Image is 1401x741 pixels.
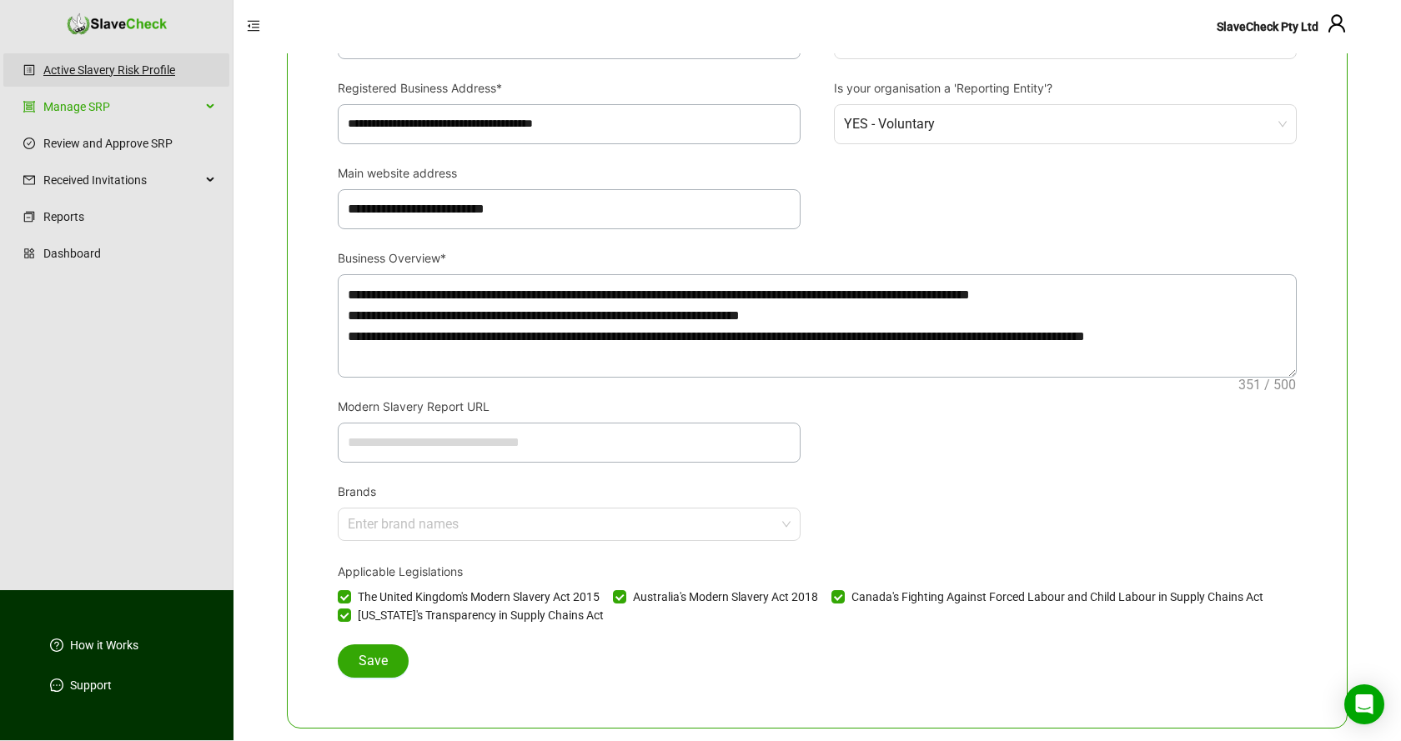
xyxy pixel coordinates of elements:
div: Open Intercom Messenger [1344,684,1384,724]
textarea: Business Overview* [339,275,1296,378]
span: Australia's Modern Slavery Act 2018 [626,588,825,606]
input: Brands [348,518,351,530]
a: Reports [43,200,216,233]
span: [US_STATE]'s Transparency in Supply Chains Act [351,607,610,624]
label: Modern Slavery Report URL [338,398,501,416]
span: message [50,678,63,692]
input: Main website address [338,189,801,229]
span: YES - Voluntary [844,105,1287,143]
span: Received Invitations [43,163,201,197]
input: Registered Business Address* [338,104,801,144]
span: Save [359,651,388,671]
a: How it Works [70,637,138,653]
a: Dashboard [43,237,216,270]
input: Modern Slavery Report URL [338,423,801,463]
a: Manage SRP [43,90,201,123]
span: SlaveCheck Pty Ltd [1217,20,1318,33]
a: Support [70,677,112,693]
label: Brands [338,483,388,501]
label: Is your organisation a 'Reporting Entity'? [834,79,1064,98]
span: mail [23,174,35,186]
a: Active Slavery Risk Profile [43,53,216,87]
label: Business Overview* [338,249,458,268]
label: Applicable Legislations [338,563,475,581]
span: group [23,101,35,113]
span: question-circle [50,638,63,652]
label: Registered Business Address* [338,79,514,98]
label: Main website address [338,164,469,183]
span: Canada's Fighting Against Forced Labour and Child Labour in Supply Chains Act [845,588,1270,606]
a: Review and Approve SRP [43,127,216,160]
button: Save [338,644,409,678]
span: menu-fold [247,19,260,33]
span: user [1327,13,1347,33]
span: The United Kingdom's Modern Slavery Act 2015 [351,588,606,606]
